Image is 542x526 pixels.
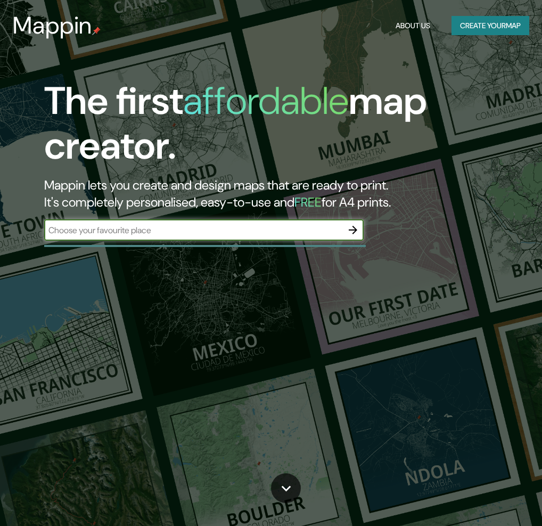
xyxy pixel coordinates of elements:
[294,194,322,210] h5: FREE
[44,79,478,177] h1: The first map creator.
[92,27,101,35] img: mappin-pin
[13,12,92,39] h3: Mappin
[447,484,530,514] iframe: Help widget launcher
[44,177,478,211] h2: Mappin lets you create and design maps that are ready to print. It's completely personalised, eas...
[391,16,434,36] button: About Us
[183,76,349,126] h1: affordable
[44,224,342,236] input: Choose your favourite place
[451,16,529,36] button: Create yourmap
